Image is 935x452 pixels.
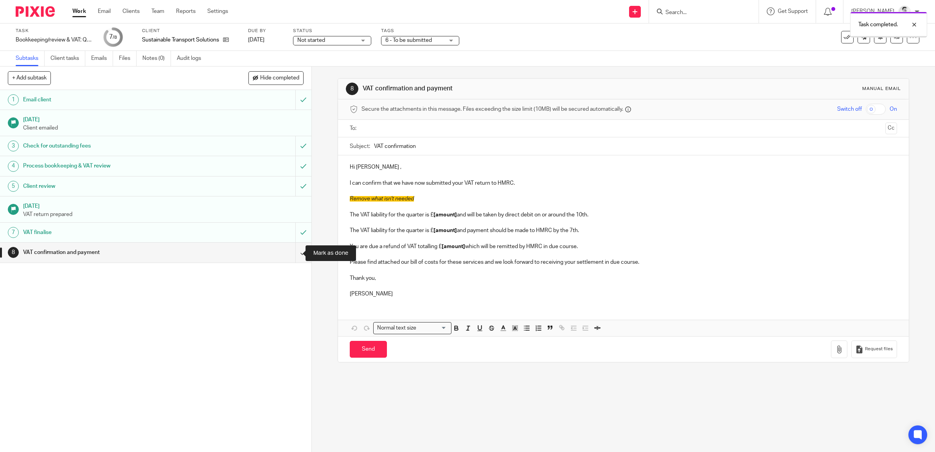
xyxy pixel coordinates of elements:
[293,28,371,34] label: Status
[23,160,200,172] h1: Process bookkeeping & VAT review
[16,36,94,44] div: Bookkeeping/review & VAT: Quarterly
[23,200,304,210] h1: [DATE]
[23,124,304,132] p: Client emailed
[109,32,117,41] div: 7
[433,212,457,218] strong: [amount]
[91,51,113,66] a: Emails
[442,244,465,249] strong: [amount]
[350,243,897,250] p: You are due a refund of VAT totalling £ which will be remitted by HMRC in due course.
[350,179,897,187] p: I can confirm that we have now submitted your VAT return to HMRC.
[248,71,304,85] button: Hide completed
[23,114,304,124] h1: [DATE]
[8,161,19,172] div: 4
[248,37,264,43] span: [DATE]
[16,51,45,66] a: Subtasks
[16,28,94,34] label: Task
[177,51,207,66] a: Audit logs
[385,38,432,43] span: 6 - To be submitted
[350,124,358,132] label: To:
[8,140,19,151] div: 3
[350,196,414,202] span: Remove what isn't needed
[350,163,897,171] p: Hi [PERSON_NAME] ,
[23,180,200,192] h1: Client review
[350,258,897,266] p: Please find attached our bill of costs for these services and we look forward to receiving your s...
[151,7,164,15] a: Team
[23,247,200,258] h1: VAT confirmation and payment
[8,247,19,258] div: 8
[50,51,85,66] a: Client tasks
[885,122,897,134] button: Cc
[350,274,897,282] p: Thank you,
[433,228,457,233] strong: [amount]
[350,142,370,150] label: Subject:
[350,227,897,234] p: The VAT liability for the quarter is £ and payment should be made to HMRC by the 7th.
[8,227,19,238] div: 7
[119,51,137,66] a: Files
[350,290,897,298] p: [PERSON_NAME]
[23,227,200,238] h1: VAT finalise
[142,51,171,66] a: Notes (0)
[346,83,358,95] div: 8
[207,7,228,15] a: Settings
[865,346,893,352] span: Request files
[858,21,898,29] p: Task completed.
[8,94,19,105] div: 1
[260,75,299,81] span: Hide completed
[16,6,55,17] img: Pixie
[98,7,111,15] a: Email
[350,211,897,219] p: The VAT liability for the quarter is £ and will be taken by direct debit on or around the 10th.
[23,94,200,106] h1: Email client
[837,105,862,113] span: Switch off
[898,5,911,18] img: Dave_2025.jpg
[297,38,325,43] span: Not started
[122,7,140,15] a: Clients
[363,85,640,93] h1: VAT confirmation and payment
[8,181,19,192] div: 5
[23,140,200,152] h1: Check for outstanding fees
[248,28,283,34] label: Due by
[381,28,459,34] label: Tags
[23,211,304,218] p: VAT return prepared
[890,105,897,113] span: On
[361,105,623,113] span: Secure the attachments in this message. Files exceeding the size limit (10MB) will be secured aut...
[851,340,897,358] button: Request files
[16,36,94,44] div: Bookkeeping/review &amp; VAT: Quarterly
[8,71,51,85] button: + Add subtask
[142,36,219,44] p: Sustainable Transport Solutions Ltd
[72,7,86,15] a: Work
[375,324,418,332] span: Normal text size
[373,322,451,334] div: Search for option
[142,28,238,34] label: Client
[419,324,447,332] input: Search for option
[176,7,196,15] a: Reports
[113,35,117,40] small: /8
[350,341,387,358] input: Send
[862,86,901,92] div: Manual email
